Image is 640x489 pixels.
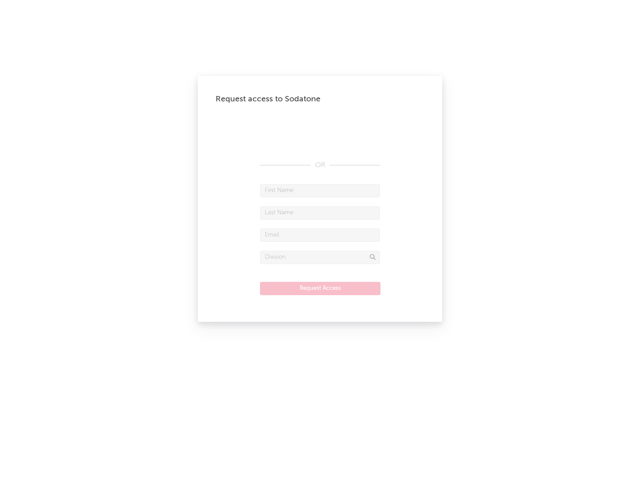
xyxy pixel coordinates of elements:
input: Last Name [260,206,380,220]
div: Request access to Sodatone [216,94,424,104]
input: Division [260,251,380,264]
input: Email [260,228,380,242]
input: First Name [260,184,380,197]
button: Request Access [260,282,380,295]
div: OR [260,160,380,171]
